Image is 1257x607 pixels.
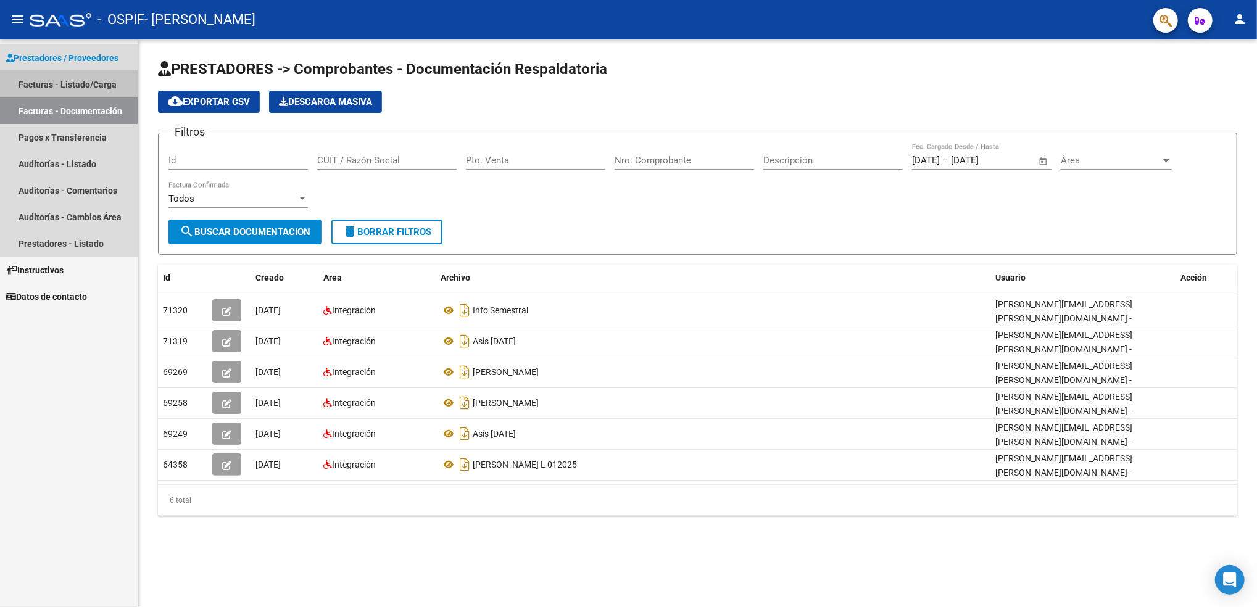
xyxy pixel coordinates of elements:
span: [DATE] [255,367,281,377]
span: [DATE] [255,398,281,408]
datatable-header-cell: Area [318,265,436,291]
span: Integración [332,336,376,346]
span: Integración [332,305,376,315]
span: Descarga Masiva [279,96,372,107]
mat-icon: person [1232,12,1247,27]
span: Integración [332,460,376,469]
span: – [942,155,948,166]
span: Prestadores / Proveedores [6,51,118,65]
i: Descargar documento [457,362,473,382]
span: Archivo [441,273,470,283]
span: [PERSON_NAME] [473,398,539,408]
span: Integración [332,367,376,377]
span: Datos de contacto [6,290,87,303]
mat-icon: cloud_download [168,94,183,109]
span: Área [1061,155,1161,166]
span: [PERSON_NAME][EMAIL_ADDRESS][PERSON_NAME][DOMAIN_NAME] - [PERSON_NAME] [995,392,1132,430]
span: Id [163,273,170,283]
span: [PERSON_NAME] [473,367,539,377]
span: PRESTADORES -> Comprobantes - Documentación Respaldatoria [158,60,607,78]
span: Integración [332,429,376,439]
span: 71320 [163,305,188,315]
i: Descargar documento [457,424,473,444]
span: [PERSON_NAME][EMAIL_ADDRESS][PERSON_NAME][DOMAIN_NAME] - [PERSON_NAME] [995,330,1132,368]
div: Open Intercom Messenger [1215,565,1245,595]
span: Area [323,273,342,283]
span: Buscar Documentacion [180,226,310,237]
span: Integración [332,398,376,408]
i: Descargar documento [457,331,473,351]
span: Instructivos [6,263,64,277]
span: [PERSON_NAME][EMAIL_ADDRESS][PERSON_NAME][DOMAIN_NAME] - [PERSON_NAME] [995,299,1132,337]
span: Acción [1180,273,1207,283]
span: 71319 [163,336,188,346]
input: End date [951,155,1011,166]
span: [PERSON_NAME][EMAIL_ADDRESS][PERSON_NAME][DOMAIN_NAME] - [PERSON_NAME] [995,361,1132,399]
span: Exportar CSV [168,96,250,107]
mat-icon: menu [10,12,25,27]
i: Descargar documento [457,455,473,474]
span: [DATE] [255,429,281,439]
datatable-header-cell: Usuario [990,265,1176,291]
span: Borrar Filtros [342,226,431,237]
span: Asis [DATE] [473,336,516,346]
span: Todos [168,193,194,204]
span: [PERSON_NAME][EMAIL_ADDRESS][PERSON_NAME][DOMAIN_NAME] - [PERSON_NAME] [995,423,1132,461]
span: 69258 [163,398,188,408]
datatable-header-cell: Acción [1176,265,1237,291]
button: Borrar Filtros [331,220,442,244]
span: [PERSON_NAME] L 012025 [473,460,577,469]
span: Asis [DATE] [473,429,516,439]
datatable-header-cell: Creado [251,265,318,291]
span: 69249 [163,429,188,439]
app-download-masive: Descarga masiva de comprobantes (adjuntos) [269,91,382,113]
span: Info Semestral [473,305,528,315]
div: 6 total [158,485,1237,516]
span: [PERSON_NAME][EMAIL_ADDRESS][PERSON_NAME][DOMAIN_NAME] - [PERSON_NAME] [995,453,1132,492]
datatable-header-cell: Archivo [436,265,990,291]
span: [DATE] [255,336,281,346]
input: Start date [912,155,940,166]
i: Descargar documento [457,393,473,413]
span: 69269 [163,367,188,377]
button: Buscar Documentacion [168,220,322,244]
datatable-header-cell: Id [158,265,207,291]
span: Creado [255,273,284,283]
mat-icon: search [180,224,194,239]
mat-icon: delete [342,224,357,239]
span: Usuario [995,273,1026,283]
span: 64358 [163,460,188,469]
button: Descarga Masiva [269,91,382,113]
span: - [PERSON_NAME] [144,6,255,33]
span: [DATE] [255,305,281,315]
span: [DATE] [255,460,281,469]
i: Descargar documento [457,300,473,320]
button: Open calendar [1037,154,1051,168]
button: Exportar CSV [158,91,260,113]
span: - OSPIF [97,6,144,33]
h3: Filtros [168,123,211,141]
